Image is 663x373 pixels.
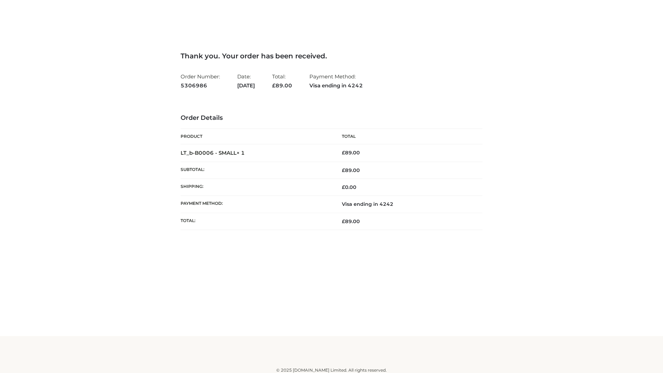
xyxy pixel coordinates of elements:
td: Visa ending in 4242 [331,196,482,213]
th: Product [181,129,331,144]
strong: 5306986 [181,81,220,90]
bdi: 89.00 [342,150,360,156]
th: Shipping: [181,179,331,196]
th: Total: [181,213,331,230]
th: Subtotal: [181,162,331,179]
span: £ [342,218,345,224]
li: Payment Method: [309,70,363,92]
span: 89.00 [342,218,360,224]
span: £ [272,82,276,89]
bdi: 0.00 [342,184,356,190]
span: 89.00 [342,167,360,173]
th: Total [331,129,482,144]
strong: Visa ending in 4242 [309,81,363,90]
h3: Order Details [181,114,482,122]
li: Total: [272,70,292,92]
li: Order Number: [181,70,220,92]
th: Payment method: [181,196,331,213]
strong: × 1 [237,150,245,156]
li: Date: [237,70,255,92]
strong: [DATE] [237,81,255,90]
span: £ [342,150,345,156]
h3: Thank you. Your order has been received. [181,52,482,60]
span: £ [342,167,345,173]
span: 89.00 [272,82,292,89]
strong: LT_b-B0006 - SMALL [181,150,245,156]
span: £ [342,184,345,190]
